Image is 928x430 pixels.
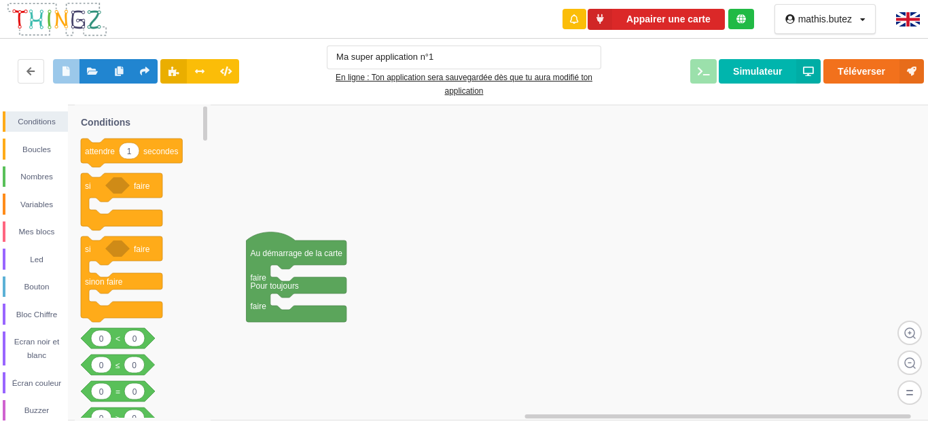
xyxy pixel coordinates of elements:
div: Écran couleur [5,376,68,390]
text: si [85,245,91,254]
button: Appairer une carte [588,9,725,30]
img: thingz_logo.png [6,1,108,37]
text: secondes [143,147,178,156]
text: 0 [99,414,104,423]
text: < [115,334,120,344]
button: Simulateur [719,59,821,84]
text: attendre [85,147,115,156]
text: 0 [99,361,104,370]
div: Variables [5,198,68,211]
text: ≤ [115,361,120,370]
div: Bouton [5,280,68,293]
text: 0 [132,361,137,370]
text: faire [134,245,150,254]
div: mathis.butez [798,14,852,24]
div: Tu es connecté au serveur de création de Thingz [728,9,753,29]
div: Mes blocs [5,225,68,238]
text: faire [251,273,267,283]
div: Bloc Chiffre [5,308,68,321]
text: 0 [99,334,104,344]
text: Pour toujours [251,281,299,291]
div: Ecran noir et blanc [5,335,68,362]
text: Au démarrage de la carte [251,249,343,258]
img: gb.png [896,12,920,26]
div: Boucles [5,143,68,156]
text: ≥ [115,414,120,423]
div: Nombres [5,170,68,183]
text: 0 [132,414,137,423]
div: Conditions [5,115,68,128]
div: Led [5,253,68,266]
text: 0 [99,387,104,397]
div: Buzzer [5,404,68,417]
text: 1 [127,147,132,156]
text: 0 [132,334,137,344]
text: faire [251,302,267,311]
text: 0 [132,387,137,397]
button: Téléverser [823,59,924,84]
text: Conditions [81,117,130,128]
text: sinon faire [85,277,123,287]
text: = [115,387,120,397]
div: En ligne : Ton application sera sauvegardée dès que tu aura modifié ton application [327,71,601,98]
text: faire [134,181,150,191]
text: si [85,181,91,191]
